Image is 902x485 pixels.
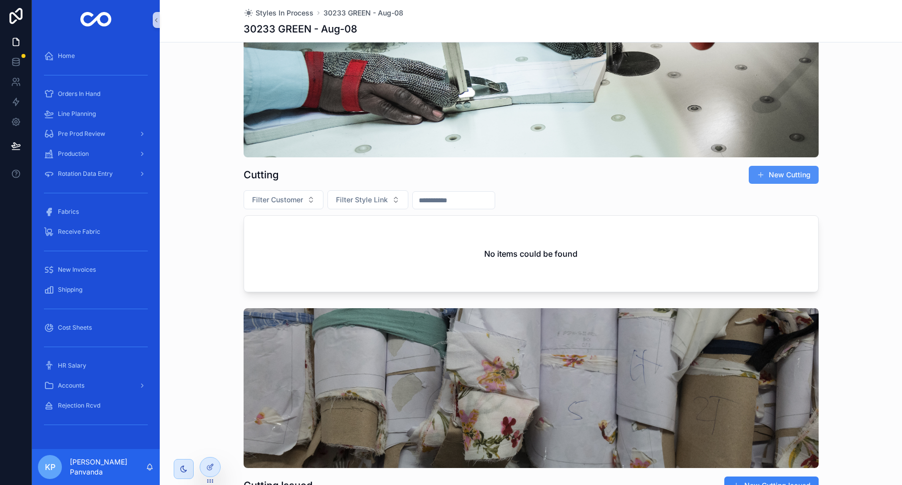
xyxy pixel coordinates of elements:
[70,457,146,477] p: [PERSON_NAME] Panvanda
[58,150,89,158] span: Production
[252,195,303,205] span: Filter Customer
[58,382,84,390] span: Accounts
[58,266,96,274] span: New Invoices
[323,8,403,18] a: 30233 GREEN - Aug-08
[58,286,82,294] span: Shipping
[58,362,86,370] span: HR Salary
[38,281,154,299] a: Shipping
[244,190,323,209] button: Select Button
[38,203,154,221] a: Fabrics
[244,22,357,36] h1: 30233 GREEN - Aug-08
[38,47,154,65] a: Home
[38,377,154,395] a: Accounts
[58,324,92,332] span: Cost Sheets
[38,165,154,183] a: Rotation Data Entry
[327,190,408,209] button: Select Button
[749,166,819,184] button: New Cutting
[58,228,100,236] span: Receive Fabric
[38,145,154,163] a: Production
[38,357,154,375] a: HR Salary
[38,125,154,143] a: Pre Prod Review
[38,261,154,279] a: New Invoices
[38,397,154,415] a: Rejection Rcvd
[58,90,100,98] span: Orders In Hand
[58,52,75,60] span: Home
[80,12,112,28] img: App logo
[58,208,79,216] span: Fabrics
[244,8,313,18] a: Styles In Process
[58,130,105,138] span: Pre Prod Review
[58,170,113,178] span: Rotation Data Entry
[45,461,55,473] span: KP
[244,168,279,182] h1: Cutting
[58,110,96,118] span: Line Planning
[58,402,100,410] span: Rejection Rcvd
[484,248,578,260] h2: No items could be found
[256,8,313,18] span: Styles In Process
[38,85,154,103] a: Orders In Hand
[32,40,160,446] div: scrollable content
[38,319,154,337] a: Cost Sheets
[38,105,154,123] a: Line Planning
[336,195,388,205] span: Filter Style Link
[38,223,154,241] a: Receive Fabric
